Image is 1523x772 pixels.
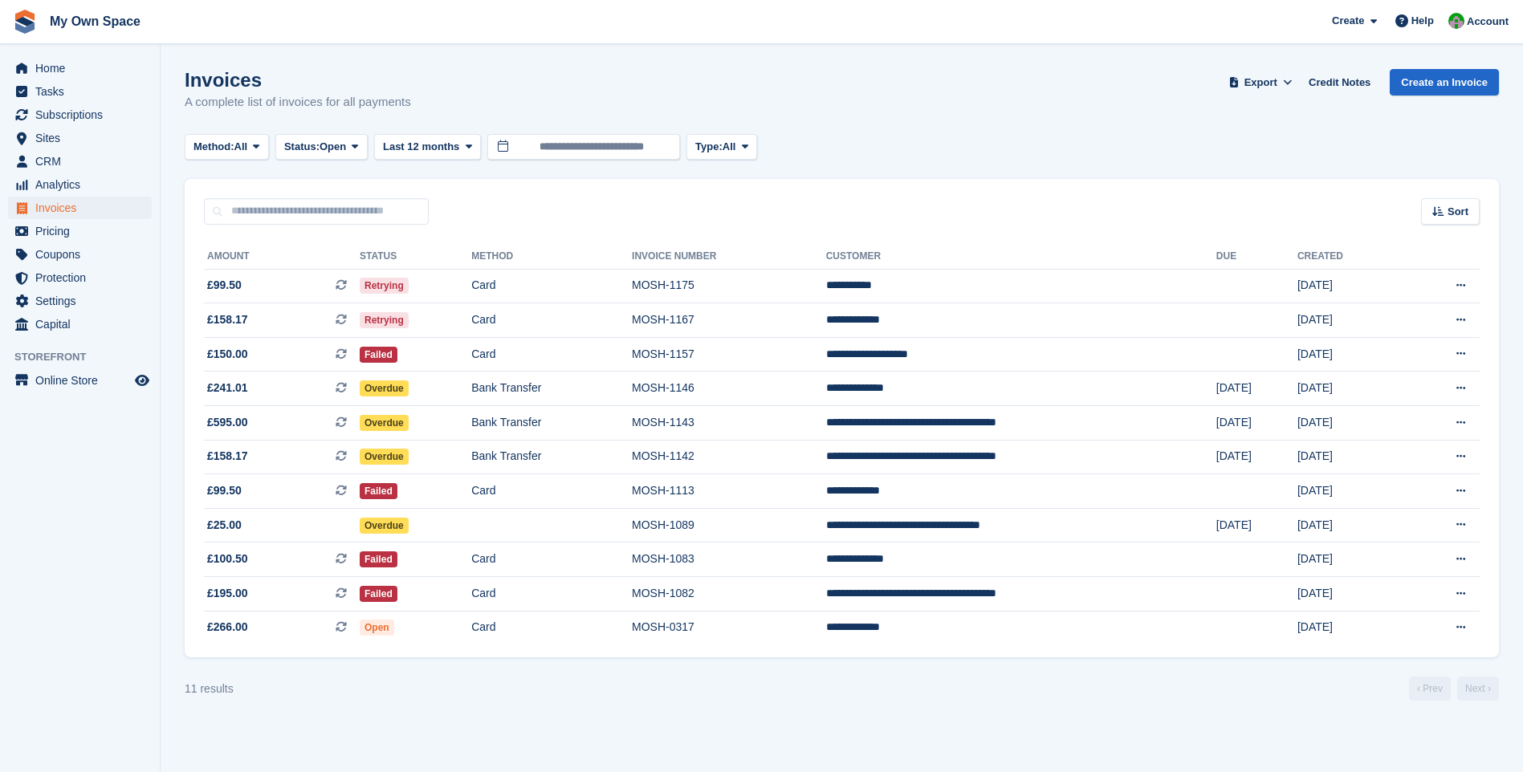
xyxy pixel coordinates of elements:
a: menu [8,313,152,335]
a: menu [8,369,152,392]
a: menu [8,266,152,289]
span: £99.50 [207,482,242,499]
th: Method [471,244,632,270]
a: Next [1457,677,1499,701]
span: Overdue [360,380,409,396]
td: Card [471,474,632,509]
a: Credit Notes [1302,69,1377,95]
button: Type: All [686,134,757,160]
td: MOSH-1175 [632,269,826,303]
td: MOSH-1083 [632,542,826,577]
span: Online Store [35,369,132,392]
a: menu [8,173,152,196]
a: menu [8,150,152,173]
span: Capital [35,313,132,335]
a: menu [8,290,152,312]
a: menu [8,104,152,126]
h1: Invoices [185,69,411,91]
td: Card [471,542,632,577]
td: Bank Transfer [471,406,632,441]
span: Subscriptions [35,104,132,126]
a: Previous [1409,677,1451,701]
button: Method: All [185,134,269,160]
span: Last 12 months [383,139,459,155]
a: menu [8,80,152,103]
td: [DATE] [1297,406,1403,441]
span: Account [1467,14,1509,30]
td: MOSH-1167 [632,303,826,338]
a: menu [8,197,152,219]
span: £158.17 [207,448,248,465]
td: [DATE] [1297,611,1403,644]
span: Create [1332,13,1364,29]
td: [DATE] [1297,474,1403,509]
span: Tasks [35,80,132,103]
span: Protection [35,266,132,289]
span: Failed [360,483,397,499]
td: MOSH-1089 [632,508,826,542]
span: £99.50 [207,277,242,294]
td: [DATE] [1297,269,1403,303]
td: MOSH-1143 [632,406,826,441]
td: [DATE] [1297,337,1403,372]
span: Overdue [360,449,409,465]
a: menu [8,220,152,242]
a: Create an Invoice [1390,69,1499,95]
a: menu [8,57,152,79]
span: Status: [284,139,320,155]
img: Paula Harris [1448,13,1464,29]
th: Created [1297,244,1403,270]
td: [DATE] [1297,372,1403,406]
td: [DATE] [1297,303,1403,338]
span: Retrying [360,278,409,294]
span: Analytics [35,173,132,196]
span: Method: [193,139,234,155]
th: Status [360,244,471,270]
span: CRM [35,150,132,173]
span: Home [35,57,132,79]
span: £195.00 [207,585,248,602]
td: [DATE] [1216,508,1297,542]
span: £100.50 [207,551,248,567]
td: [DATE] [1216,372,1297,406]
span: Open [320,139,346,155]
td: MOSH-1113 [632,474,826,509]
span: Failed [360,586,397,602]
span: Pricing [35,220,132,242]
td: [DATE] [1297,508,1403,542]
span: Help [1411,13,1434,29]
span: Type: [695,139,723,155]
span: £241.01 [207,380,248,396]
span: Overdue [360,518,409,534]
span: Retrying [360,312,409,328]
td: Card [471,269,632,303]
button: Export [1225,69,1296,95]
span: All [234,139,248,155]
span: Storefront [14,349,160,365]
a: menu [8,243,152,266]
a: Preview store [132,371,152,390]
span: Open [360,620,394,636]
span: Failed [360,551,397,567]
td: MOSH-1157 [632,337,826,372]
span: £150.00 [207,346,248,363]
th: Customer [826,244,1216,270]
button: Status: Open [275,134,368,160]
td: [DATE] [1216,406,1297,441]
span: £158.17 [207,311,248,328]
td: Card [471,611,632,644]
p: A complete list of invoices for all payments [185,93,411,112]
button: Last 12 months [374,134,481,160]
td: Bank Transfer [471,440,632,474]
img: stora-icon-8386f47178a22dfd0bd8f6a31ec36ba5ce8667c1dd55bd0f319d3a0aa187defe.svg [13,10,37,34]
th: Due [1216,244,1297,270]
span: £595.00 [207,414,248,431]
span: Settings [35,290,132,312]
span: Failed [360,347,397,363]
td: Card [471,337,632,372]
span: Invoices [35,197,132,219]
a: menu [8,127,152,149]
div: 11 results [185,681,234,697]
td: Card [471,577,632,612]
td: [DATE] [1216,440,1297,474]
